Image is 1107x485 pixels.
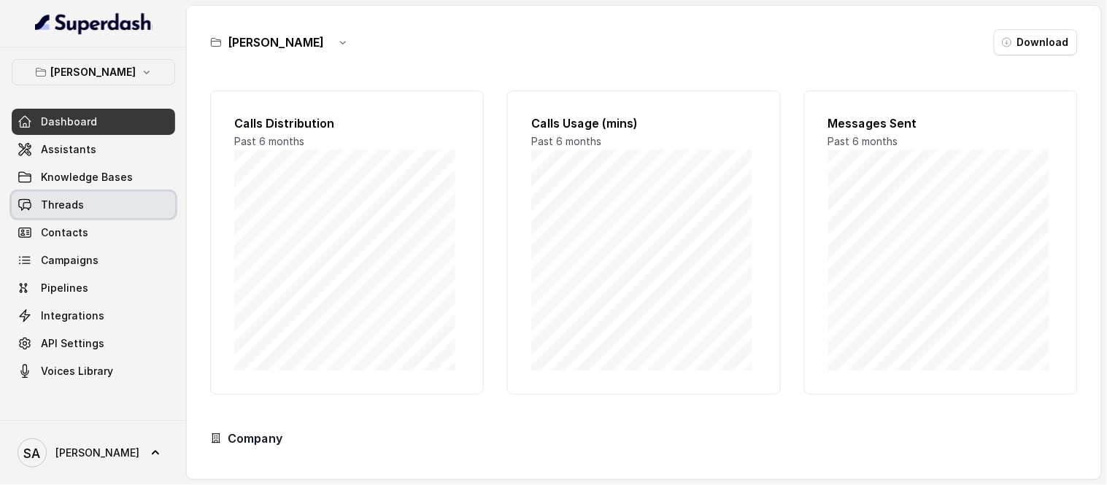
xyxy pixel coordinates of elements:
text: SA [24,446,41,461]
img: light.svg [35,12,153,35]
a: Threads [12,192,175,218]
h2: Calls Distribution [234,115,460,132]
span: Threads [41,198,84,212]
h2: Calls Usage (mins) [531,115,757,132]
span: Past 6 months [234,135,304,147]
button: [PERSON_NAME] [12,59,175,85]
a: Integrations [12,303,175,329]
h3: Company [228,430,282,447]
a: Pipelines [12,275,175,301]
a: Knowledge Bases [12,164,175,190]
span: Assistants [41,142,96,157]
span: Dashboard [41,115,97,129]
span: Pipelines [41,281,88,295]
span: API Settings [41,336,104,351]
span: Campaigns [41,253,99,268]
span: Integrations [41,309,104,323]
h3: [PERSON_NAME] [228,34,324,51]
h2: Messages Sent [828,115,1054,132]
span: Past 6 months [531,135,601,147]
a: Dashboard [12,109,175,135]
span: Knowledge Bases [41,170,133,185]
button: Download [994,29,1078,55]
a: Campaigns [12,247,175,273]
a: [PERSON_NAME] [12,432,175,473]
span: Voices Library [41,364,113,379]
a: Voices Library [12,358,175,384]
span: Past 6 months [828,135,898,147]
span: [PERSON_NAME] [55,446,139,460]
a: API Settings [12,330,175,357]
p: [PERSON_NAME] [51,63,136,81]
a: Contacts [12,220,175,246]
a: Assistants [12,136,175,163]
span: Contacts [41,225,88,240]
